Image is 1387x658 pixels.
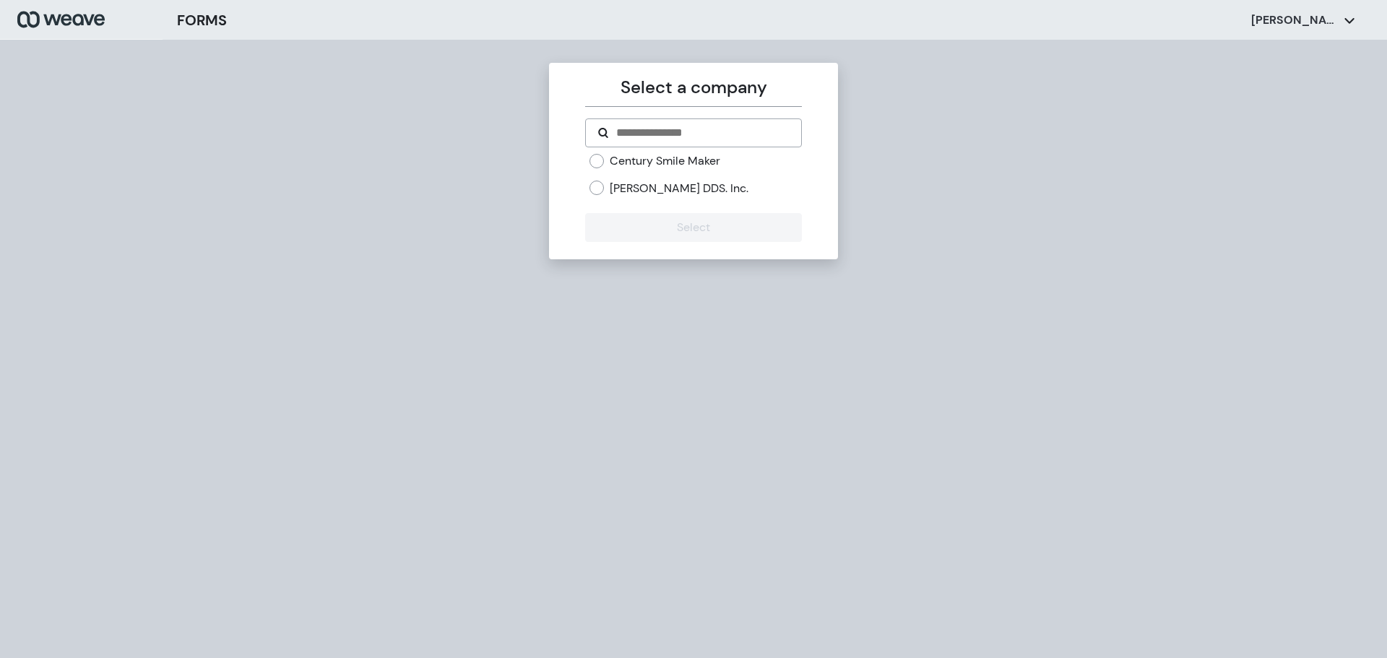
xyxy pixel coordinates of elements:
[585,213,801,242] button: Select
[585,74,801,100] p: Select a company
[177,9,227,31] h3: FORMS
[610,181,748,196] label: [PERSON_NAME] DDS. Inc.
[610,153,720,169] label: Century Smile Maker
[1251,12,1338,28] p: [PERSON_NAME]
[615,124,789,142] input: Search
